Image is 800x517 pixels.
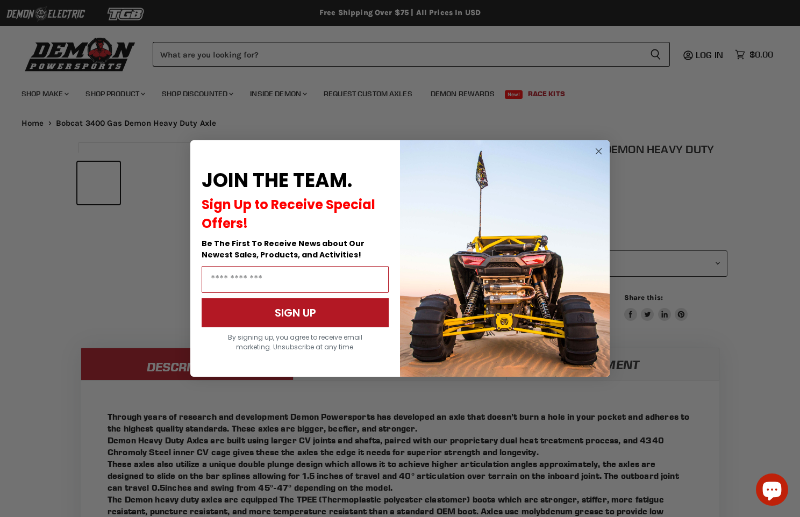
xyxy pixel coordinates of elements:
inbox-online-store-chat: Shopify online store chat [753,473,791,508]
img: a9095488-b6e7-41ba-879d-588abfab540b.jpeg [400,140,610,377]
span: Sign Up to Receive Special Offers! [202,196,375,232]
input: Email Address [202,266,389,293]
button: Close dialog [592,145,605,158]
span: By signing up, you agree to receive email marketing. Unsubscribe at any time. [228,333,362,351]
span: JOIN THE TEAM. [202,167,352,194]
button: SIGN UP [202,298,389,327]
span: Be The First To Receive News about Our Newest Sales, Products, and Activities! [202,238,365,260]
